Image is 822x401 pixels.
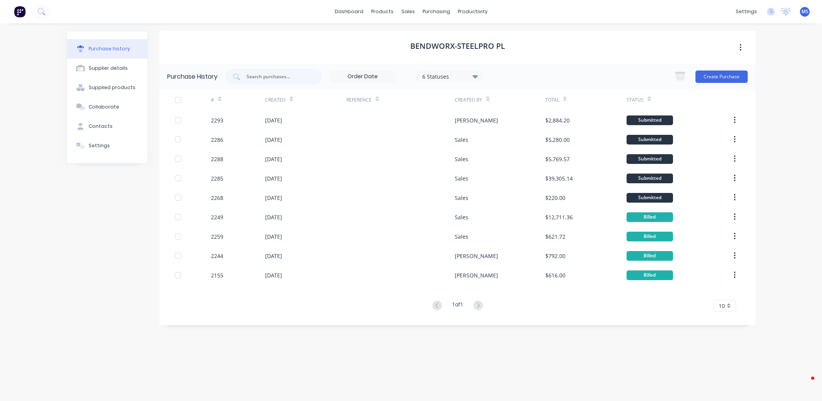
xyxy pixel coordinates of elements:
[455,155,468,163] div: Sales
[211,136,223,144] div: 2286
[695,71,748,83] button: Create Purchase
[627,193,673,203] div: Submitted
[265,194,282,202] div: [DATE]
[265,252,282,260] div: [DATE]
[627,270,673,280] div: Billed
[14,6,26,17] img: Factory
[265,136,282,144] div: [DATE]
[545,252,565,260] div: $792.00
[455,213,468,221] div: Sales
[265,174,282,182] div: [DATE]
[265,213,282,221] div: [DATE]
[454,6,491,17] div: productivity
[545,96,559,103] div: Total
[211,252,223,260] div: 2244
[545,136,570,144] div: $5,280.00
[545,194,565,202] div: $220.00
[265,232,282,241] div: [DATE]
[410,41,505,51] h1: Bendworx-Steelpro PL
[211,232,223,241] div: 2259
[211,155,223,163] div: 2288
[211,174,223,182] div: 2285
[455,96,482,103] div: Created By
[331,6,367,17] a: dashboard
[545,271,565,279] div: $616.00
[545,116,570,124] div: $2,884.20
[211,213,223,221] div: 2249
[211,116,223,124] div: 2293
[67,39,147,59] button: Purchase history
[545,232,565,241] div: $621.72
[67,136,147,155] button: Settings
[801,8,808,15] span: MS
[422,72,478,80] div: 6 Statuses
[67,97,147,117] button: Collaborate
[89,103,119,110] div: Collaborate
[167,72,217,81] div: Purchase History
[455,174,468,182] div: Sales
[367,6,397,17] div: products
[89,45,130,52] div: Purchase history
[455,252,498,260] div: [PERSON_NAME]
[452,300,463,312] div: 1 of 1
[246,73,310,81] input: Search purchases...
[455,194,468,202] div: Sales
[67,117,147,136] button: Contacts
[211,194,223,202] div: 2268
[455,116,498,124] div: [PERSON_NAME]
[211,271,223,279] div: 2155
[346,96,372,103] div: Reference
[67,78,147,97] button: Supplied products
[545,213,573,221] div: $12,711.36
[265,271,282,279] div: [DATE]
[455,232,468,241] div: Sales
[545,174,573,182] div: $39,305.14
[455,271,498,279] div: [PERSON_NAME]
[627,96,644,103] div: Status
[89,84,135,91] div: Supplied products
[211,96,214,103] div: #
[89,142,110,149] div: Settings
[89,123,113,130] div: Contacts
[627,135,673,145] div: Submitted
[627,115,673,125] div: Submitted
[397,6,419,17] div: sales
[627,174,673,183] div: Submitted
[455,136,468,144] div: Sales
[89,65,128,72] div: Supplier details
[719,302,725,310] span: 10
[419,6,454,17] div: purchasing
[265,96,286,103] div: Created
[796,375,814,393] iframe: Intercom live chat
[627,232,673,241] div: Billed
[627,212,673,222] div: Billed
[732,6,761,17] div: settings
[627,251,673,261] div: Billed
[67,59,147,78] button: Supplier details
[627,154,673,164] div: Submitted
[545,155,570,163] div: $5,769.57
[265,155,282,163] div: [DATE]
[330,71,395,83] input: Order Date
[265,116,282,124] div: [DATE]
